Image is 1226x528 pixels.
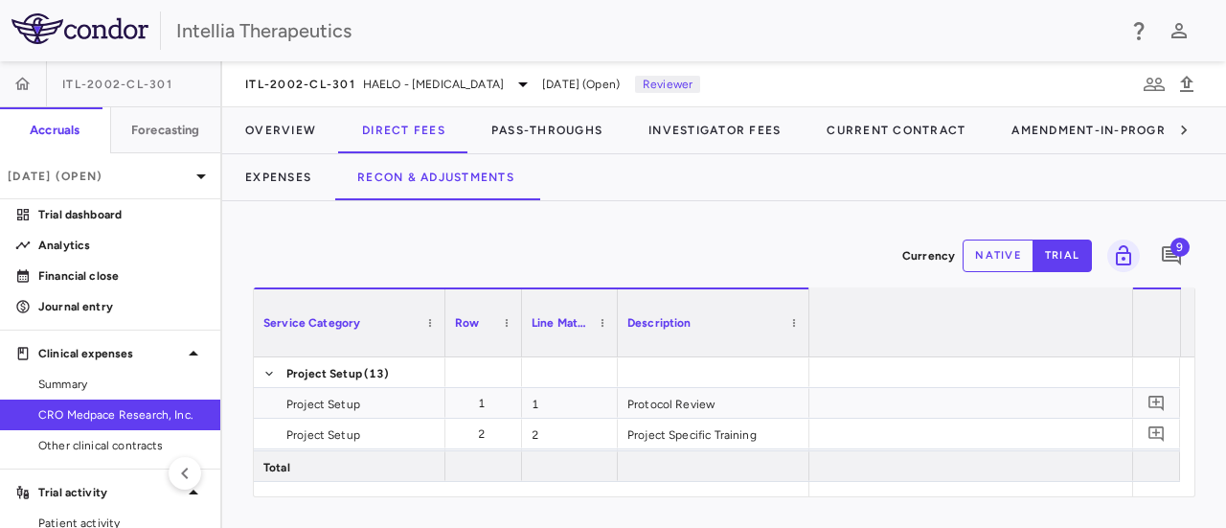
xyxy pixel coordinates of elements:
span: [DATE] (Open) [542,76,620,93]
p: Reviewer [635,76,700,93]
button: Pass-Throughs [468,107,625,153]
span: Service Category [263,316,360,330]
p: Trial dashboard [38,206,205,223]
h6: Forecasting [131,122,200,139]
span: ITL-2002-CL-301 [245,77,355,92]
h6: Accruals [30,122,79,139]
span: Other clinical contracts [38,437,205,454]
span: Row [455,316,479,330]
span: Line Match [532,316,591,330]
p: Journal entry [38,298,205,315]
svg: Add comment [1147,425,1166,443]
span: CRO Medpace Research, Inc. [38,406,205,424]
div: 2 [522,419,618,448]
button: native [963,240,1033,272]
span: (13) [364,358,390,389]
p: Analytics [38,237,205,254]
button: Amendment-In-Progress [988,107,1212,153]
div: Project Specific Training [618,419,809,448]
p: Clinical expenses [38,345,182,362]
button: Recon & Adjustments [334,154,537,200]
button: Investigator Fees [625,107,804,153]
span: ITL-2002-CL-301 [62,77,172,92]
svg: Add comment [1160,244,1183,267]
span: Project Setup [286,420,360,450]
button: trial [1033,240,1092,272]
button: Add comment [1144,390,1169,416]
button: Add comment [1155,240,1188,272]
div: 2 [463,419,512,449]
span: Total [263,452,290,483]
svg: Add comment [1147,394,1166,412]
div: Protocol Review [618,388,809,418]
button: Overview [222,107,339,153]
div: 3 [522,449,618,479]
button: Add comment [1144,421,1169,447]
img: logo-full-BYUhSk78.svg [11,13,148,44]
button: Direct Fees [339,107,468,153]
span: Description [627,316,692,330]
span: HAELO - [MEDICAL_DATA] [363,76,504,93]
p: Trial activity [38,484,182,501]
button: Expenses [222,154,334,200]
span: Project Setup [286,358,362,389]
span: Project Setup [286,389,360,420]
div: Regulatory Document File Setup [618,449,809,479]
p: Currency [902,247,955,264]
button: Current Contract [804,107,988,153]
p: [DATE] (Open) [8,168,190,185]
span: Lock grid [1100,240,1140,272]
div: 1 [522,388,618,418]
span: Summary [38,376,205,393]
p: Financial close [38,267,205,285]
div: 1 [463,388,512,419]
div: Intellia Therapeutics [176,16,1115,45]
span: 9 [1170,238,1190,257]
